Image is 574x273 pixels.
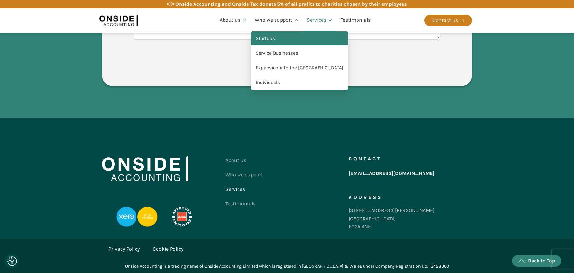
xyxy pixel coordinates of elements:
[424,15,472,26] a: Contact Us
[99,13,138,28] img: Onside Accounting
[251,75,348,90] a: Individuals
[349,195,382,200] h5: Address
[512,255,561,267] a: Back to Top
[251,61,348,75] a: Expansion into the [GEOGRAPHIC_DATA]
[337,10,374,31] a: Testimonials
[216,10,251,31] a: About us
[164,207,200,227] img: APPROVED-EMPLOYER-PROFESSIONAL-DEVELOPMENT-REVERSED_LOGO
[251,31,348,46] a: Startups
[102,156,188,181] img: Onside Accounting
[251,10,303,31] a: Who we support
[349,168,434,179] a: [EMAIL_ADDRESS][DOMAIN_NAME]
[225,153,263,168] a: About us
[225,196,263,211] a: Testimonials
[225,167,263,182] a: Who we support
[225,182,263,197] a: Services
[251,46,348,61] a: Service Businesses
[528,257,555,265] div: Back to Top
[7,256,17,266] img: Revisit consent button
[303,10,337,31] a: Services
[349,206,435,231] div: [STREET_ADDRESS][PERSON_NAME] [GEOGRAPHIC_DATA] EC2A 4NE
[432,16,458,25] div: Contact Us
[153,245,183,253] a: Cookie Policy
[349,156,382,161] h5: Contact
[108,245,140,253] a: Privacy Policy
[7,256,17,266] button: Consent Preferences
